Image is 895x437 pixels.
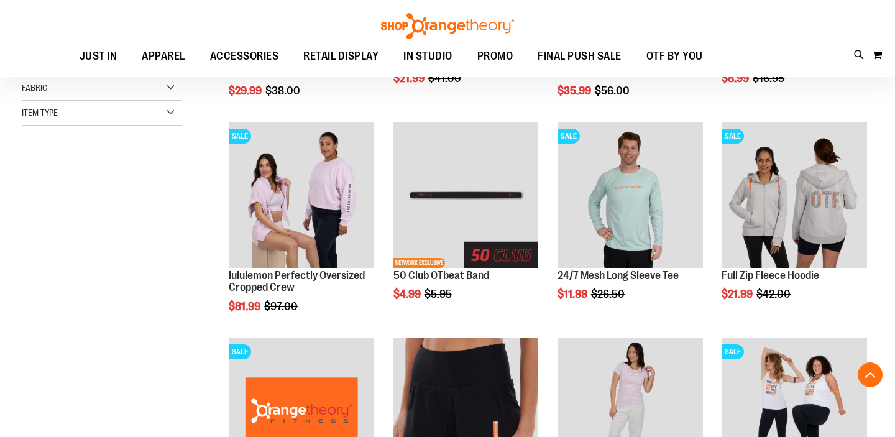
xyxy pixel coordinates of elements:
[393,269,489,282] a: 50 Club OTbeat Band
[229,122,374,268] img: lululemon Perfectly Oversized Cropped Crew
[558,269,679,282] a: 24/7 Mesh Long Sleeve Tee
[22,83,47,93] span: Fabric
[558,129,580,144] span: SALE
[210,42,279,70] span: ACCESSORIES
[425,288,454,300] span: $5.95
[477,42,513,70] span: PROMO
[858,362,883,387] button: Back To Top
[715,116,873,333] div: product
[393,288,423,300] span: $4.99
[393,122,539,268] img: Main View of 2024 50 Club OTBeat Band
[22,108,58,117] span: Item Type
[229,85,264,97] span: $29.99
[229,300,262,313] span: $81.99
[558,53,687,78] a: lululemon Daily Multi-Pocket Tote
[393,122,539,270] a: Main View of 2024 50 Club OTBeat BandNETWORK EXCLUSIVE
[722,72,751,85] span: $8.99
[223,116,380,344] div: product
[229,53,341,78] a: Unisex Fleece Minimalist Pocket Hoodie
[722,344,744,359] span: SALE
[558,122,703,268] img: Main Image of 1457095
[538,42,622,70] span: FINAL PUSH SALE
[558,288,589,300] span: $11.99
[264,300,300,313] span: $97.00
[753,72,786,85] span: $16.95
[756,288,792,300] span: $42.00
[722,288,755,300] span: $21.99
[265,85,302,97] span: $38.00
[591,288,626,300] span: $26.50
[387,116,545,333] div: product
[142,42,185,70] span: APPAREL
[229,344,251,359] span: SALE
[722,122,867,270] a: Main Image of 1457091SALE
[428,72,463,85] span: $41.00
[595,85,631,97] span: $56.00
[558,122,703,270] a: Main Image of 1457095SALE
[303,42,379,70] span: RETAIL DISPLAY
[403,42,452,70] span: IN STUDIO
[229,269,365,294] a: lululemon Perfectly Oversized Cropped Crew
[229,122,374,270] a: lululemon Perfectly Oversized Cropped CrewSALE
[722,129,744,144] span: SALE
[558,85,593,97] span: $35.99
[722,122,867,268] img: Main Image of 1457091
[722,269,819,282] a: Full Zip Fleece Hoodie
[393,72,426,85] span: $21.99
[393,258,445,268] span: NETWORK EXCLUSIVE
[646,42,703,70] span: OTF BY YOU
[80,42,117,70] span: JUST IN
[551,116,709,333] div: product
[229,129,251,144] span: SALE
[379,13,516,39] img: Shop Orangetheory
